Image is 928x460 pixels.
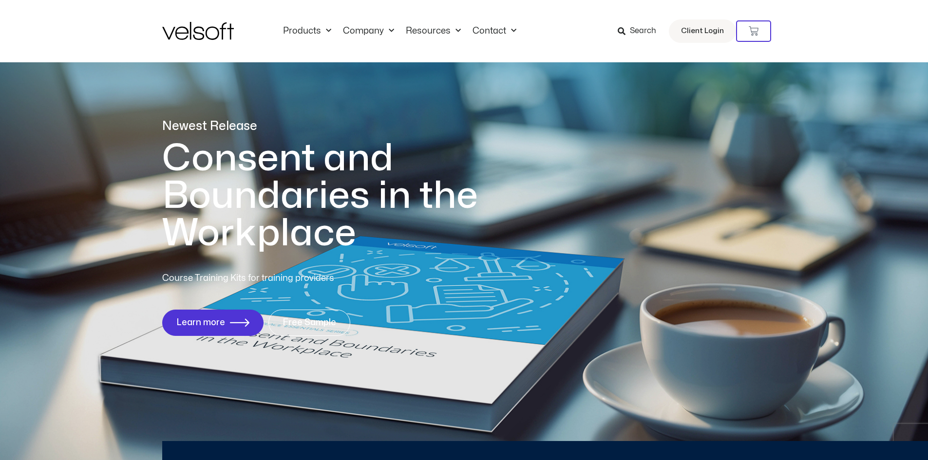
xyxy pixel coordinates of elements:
[283,318,336,328] span: Free Sample
[681,25,724,37] span: Client Login
[277,26,522,37] nav: Menu
[630,25,656,37] span: Search
[162,22,234,40] img: Velsoft Training Materials
[277,26,337,37] a: ProductsMenu Toggle
[176,318,225,328] span: Learn more
[162,118,518,135] p: Newest Release
[669,19,736,43] a: Client Login
[162,140,518,252] h1: Consent and Boundaries in the Workplace
[337,26,400,37] a: CompanyMenu Toggle
[162,310,264,336] a: Learn more
[618,23,663,39] a: Search
[467,26,522,37] a: ContactMenu Toggle
[162,272,405,285] p: Course Training Kits for training providers
[400,26,467,37] a: ResourcesMenu Toggle
[268,310,350,336] a: Free Sample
